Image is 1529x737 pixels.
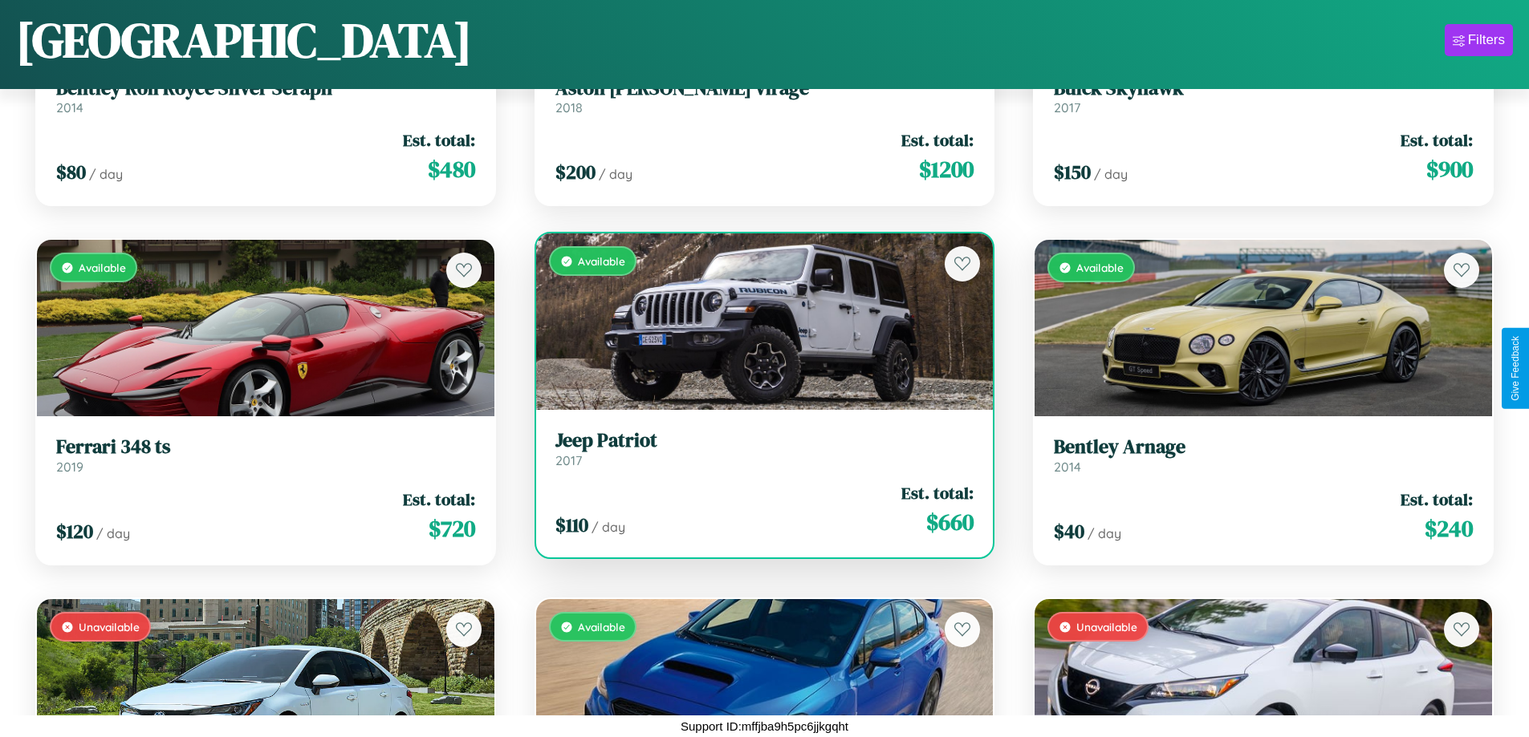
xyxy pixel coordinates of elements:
[89,166,123,182] span: / day
[403,128,475,152] span: Est. total:
[1088,525,1121,541] span: / day
[1401,488,1473,511] span: Est. total:
[555,77,974,116] a: Aston [PERSON_NAME] Virage2018
[901,128,974,152] span: Est. total:
[555,77,974,100] h3: Aston [PERSON_NAME] Virage
[555,99,583,115] span: 2018
[56,459,83,475] span: 2019
[1054,459,1081,475] span: 2014
[1054,77,1473,116] a: Buick Skyhawk2017
[555,429,974,452] h3: Jeep Patriot
[79,261,126,274] span: Available
[555,429,974,468] a: Jeep Patriot2017
[555,452,582,468] span: 2017
[1426,153,1473,185] span: $ 900
[56,77,475,100] h3: Bentley Roll Royce Silver Seraph
[599,166,632,182] span: / day
[1054,99,1080,115] span: 2017
[1510,336,1521,401] div: Give Feedback
[403,488,475,511] span: Est. total:
[1445,24,1513,56] button: Filters
[56,159,86,185] span: $ 80
[1076,620,1137,634] span: Unavailable
[79,620,140,634] span: Unavailable
[1094,166,1128,182] span: / day
[96,525,130,541] span: / day
[578,620,625,634] span: Available
[56,518,93,545] span: $ 120
[681,715,848,737] p: Support ID: mffjba9h5pc6jjkgqht
[429,512,475,545] span: $ 720
[1054,435,1473,475] a: Bentley Arnage2014
[56,99,83,115] span: 2014
[16,7,472,73] h1: [GEOGRAPHIC_DATA]
[56,435,475,459] h3: Ferrari 348 ts
[56,435,475,475] a: Ferrari 348 ts2019
[1054,159,1091,185] span: $ 150
[428,153,475,185] span: $ 480
[901,481,974,504] span: Est. total:
[1054,518,1084,545] span: $ 40
[555,159,596,185] span: $ 200
[1425,512,1473,545] span: $ 240
[919,153,974,185] span: $ 1200
[555,512,588,538] span: $ 110
[1054,435,1473,459] h3: Bentley Arnage
[578,254,625,268] span: Available
[592,519,625,535] span: / day
[1401,128,1473,152] span: Est. total:
[926,506,974,538] span: $ 660
[1076,261,1124,274] span: Available
[1468,32,1505,48] div: Filters
[56,77,475,116] a: Bentley Roll Royce Silver Seraph2014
